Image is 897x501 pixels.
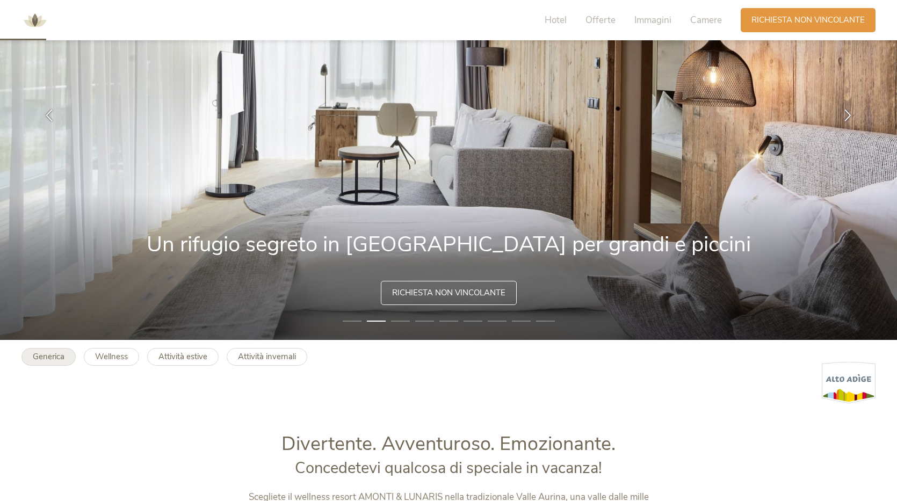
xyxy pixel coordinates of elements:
[21,348,76,366] a: Generica
[238,351,296,362] b: Attività invernali
[634,14,671,26] span: Immagini
[147,348,219,366] a: Attività estive
[751,14,865,26] span: Richiesta non vincolante
[281,431,616,457] span: Divertente. Avventuroso. Emozionante.
[95,351,128,362] b: Wellness
[295,458,602,478] span: Concedetevi qualcosa di speciale in vacanza!
[84,348,139,366] a: Wellness
[33,351,64,362] b: Generica
[822,361,876,404] img: Alto Adige
[392,287,505,299] span: Richiesta non vincolante
[19,4,51,37] img: AMONTI & LUNARIS Wellnessresort
[158,351,207,362] b: Attività estive
[19,16,51,24] a: AMONTI & LUNARIS Wellnessresort
[585,14,616,26] span: Offerte
[545,14,567,26] span: Hotel
[227,348,307,366] a: Attività invernali
[690,14,722,26] span: Camere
